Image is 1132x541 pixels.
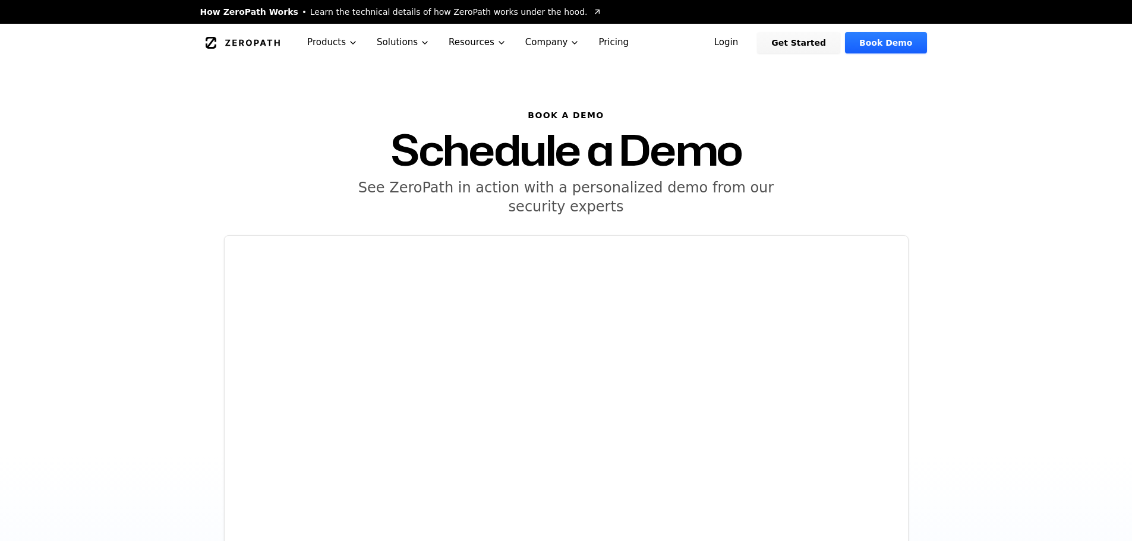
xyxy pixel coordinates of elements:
[200,128,932,171] h1: Schedule a Demo
[310,6,588,18] span: Learn the technical details of how ZeroPath works under the hood.
[516,24,589,61] button: Company
[367,24,439,61] button: Solutions
[298,24,367,61] button: Products
[589,24,638,61] a: Pricing
[757,32,840,53] a: Get Started
[186,24,947,61] nav: Global
[845,32,926,53] a: Book Demo
[439,24,516,61] button: Resources
[200,109,932,121] h6: BOOK A DEMO
[338,178,794,216] h5: See ZeroPath in action with a personalized demo from our security experts
[200,6,602,18] a: How ZeroPath WorksLearn the technical details of how ZeroPath works under the hood.
[700,32,753,53] a: Login
[200,6,298,18] span: How ZeroPath Works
